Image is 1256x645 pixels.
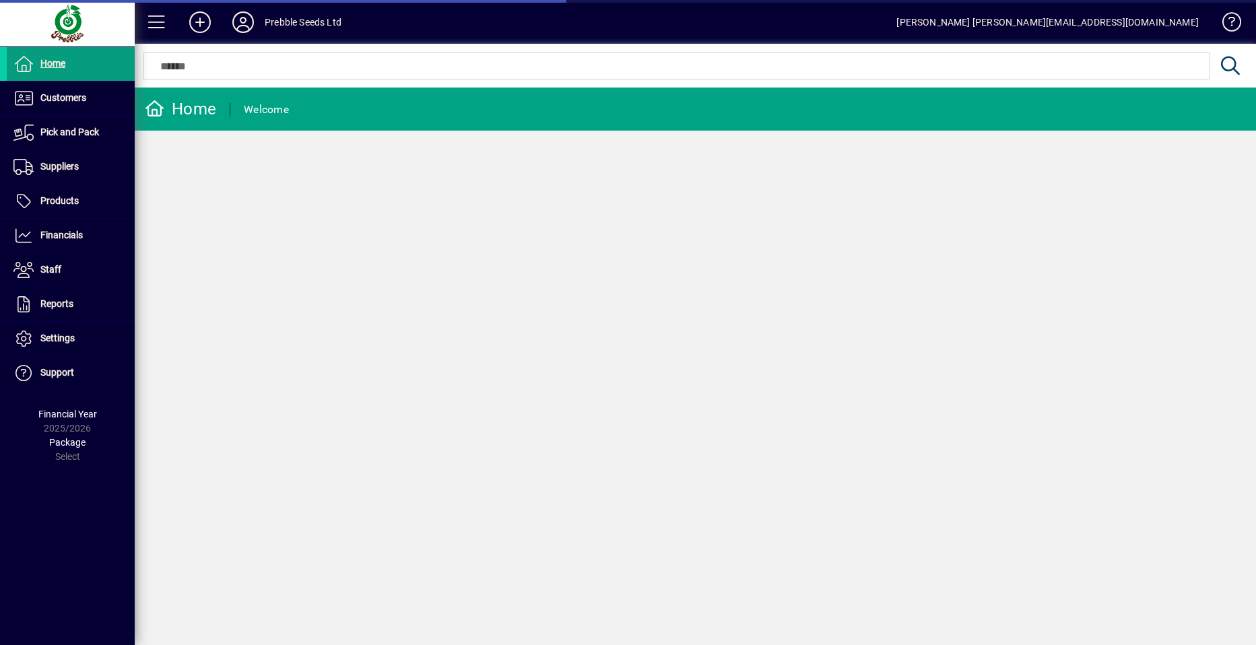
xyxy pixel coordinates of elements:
span: Pick and Pack [40,127,99,137]
span: Settings [40,333,75,343]
span: Customers [40,92,86,103]
span: Home [40,58,65,69]
span: Financial Year [38,409,97,419]
a: Knowledge Base [1212,3,1239,46]
span: Staff [40,264,61,275]
button: Profile [222,10,265,34]
a: Support [7,356,135,390]
a: Reports [7,287,135,321]
a: Customers [7,81,135,115]
span: Products [40,195,79,206]
a: Products [7,184,135,218]
div: Home [145,98,216,120]
a: Financials [7,219,135,252]
a: Staff [7,253,135,287]
a: Pick and Pack [7,116,135,149]
div: Prebble Seeds Ltd [265,11,341,33]
a: Suppliers [7,150,135,184]
span: Suppliers [40,161,79,172]
span: Package [49,437,86,448]
span: Financials [40,230,83,240]
div: Welcome [244,99,289,121]
span: Reports [40,298,73,309]
div: [PERSON_NAME] [PERSON_NAME][EMAIL_ADDRESS][DOMAIN_NAME] [896,11,1199,33]
button: Add [178,10,222,34]
a: Settings [7,322,135,355]
span: Support [40,367,74,378]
